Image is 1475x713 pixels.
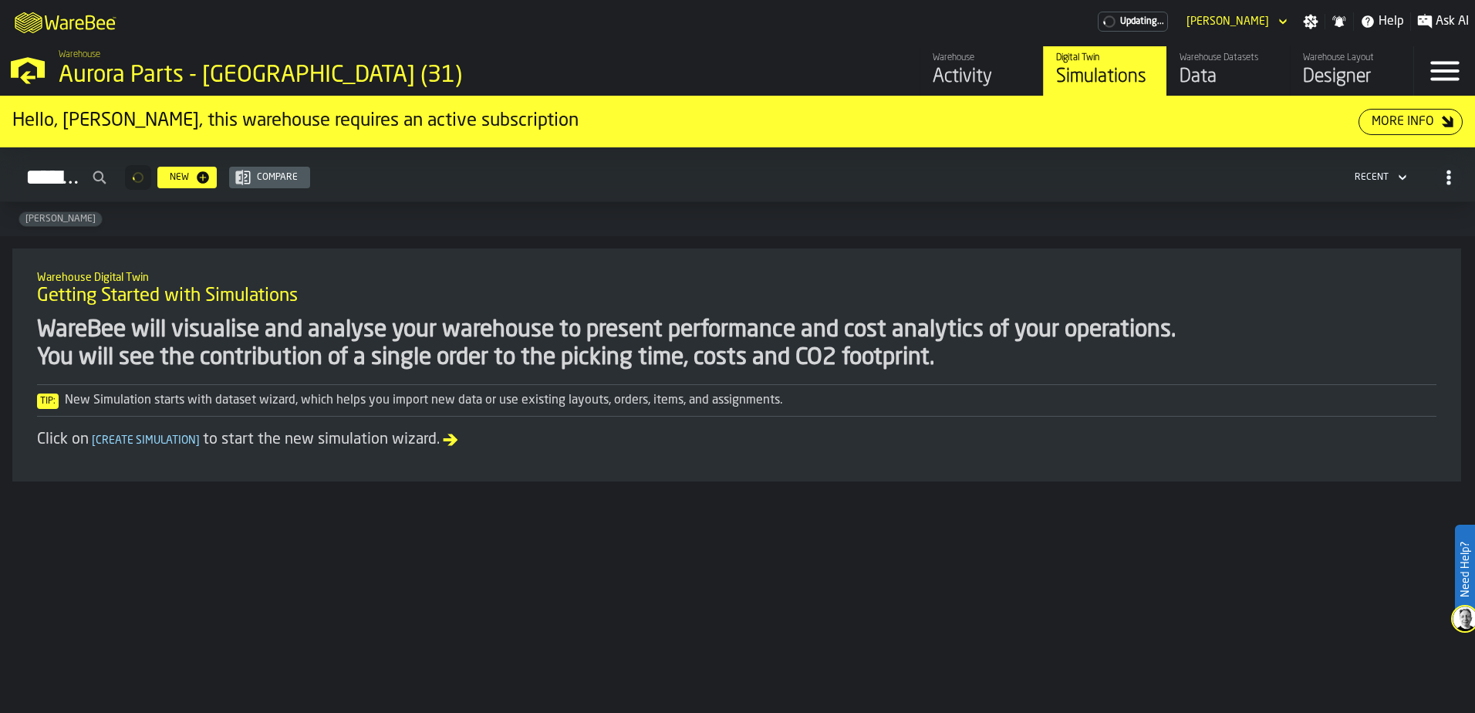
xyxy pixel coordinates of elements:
div: Click on to start the new simulation wizard. [37,429,1436,451]
a: link-to-/wh/i/aa2e4adb-2cd5-4688-aa4a-ec82bcf75d46/feed/ [920,46,1043,96]
div: Compare [251,172,304,183]
label: button-toggle-Help [1354,12,1410,31]
span: Getting Started with Simulations [37,284,298,309]
div: Digital Twin [1056,52,1154,63]
span: Corey [19,214,102,225]
div: title-Getting Started with Simulations [25,261,1449,316]
div: ButtonLoadMore-Loading...-Prev-First-Last [119,165,157,190]
label: button-toggle-Menu [1414,46,1475,96]
label: Need Help? [1456,526,1473,613]
div: Hello, [PERSON_NAME], this warehouse requires an active subscription [12,109,1359,133]
span: Ask AI [1436,12,1469,31]
span: Warehouse [59,49,100,60]
div: Warehouse Layout [1303,52,1401,63]
button: button-New [157,167,217,188]
span: Create Simulation [89,435,203,446]
div: DropdownMenuValue-Bob Lueken Lueken [1180,12,1291,31]
a: link-to-/wh/i/aa2e4adb-2cd5-4688-aa4a-ec82bcf75d46/designer [1290,46,1413,96]
a: link-to-/wh/i/aa2e4adb-2cd5-4688-aa4a-ec82bcf75d46/data [1166,46,1290,96]
div: Menu Subscription [1098,12,1168,32]
div: Data [1180,65,1278,90]
a: link-to-/wh/i/aa2e4adb-2cd5-4688-aa4a-ec82bcf75d46/simulations [1043,46,1166,96]
span: [ [92,435,96,446]
div: Warehouse [933,52,1031,63]
label: button-toggle-Settings [1297,14,1325,29]
label: button-toggle-Notifications [1325,14,1353,29]
div: DropdownMenuValue-4 [1348,168,1410,187]
div: Aurora Parts - [GEOGRAPHIC_DATA] (31) [59,62,475,90]
div: Designer [1303,65,1401,90]
button: button-More Info [1359,109,1463,135]
span: ] [196,435,200,446]
h2: Sub Title [37,269,1436,284]
span: Tip: [37,394,59,409]
label: button-toggle-Ask AI [1411,12,1475,31]
div: Activity [933,65,1031,90]
span: Updating... [1120,16,1164,27]
span: Help [1379,12,1404,31]
div: ItemListCard- [12,248,1461,482]
div: WareBee will visualise and analyse your warehouse to present performance and cost analytics of yo... [37,316,1436,372]
div: New Simulation starts with dataset wizard, which helps you import new data or use existing layout... [37,391,1436,410]
div: New [164,172,195,183]
div: DropdownMenuValue-4 [1355,172,1389,183]
a: link-to-/wh/i/aa2e4adb-2cd5-4688-aa4a-ec82bcf75d46/pricing/ [1098,12,1168,32]
div: DropdownMenuValue-Bob Lueken Lueken [1186,15,1269,28]
div: Warehouse Datasets [1180,52,1278,63]
button: button-Compare [229,167,310,188]
div: Simulations [1056,65,1154,90]
div: More Info [1365,113,1440,131]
